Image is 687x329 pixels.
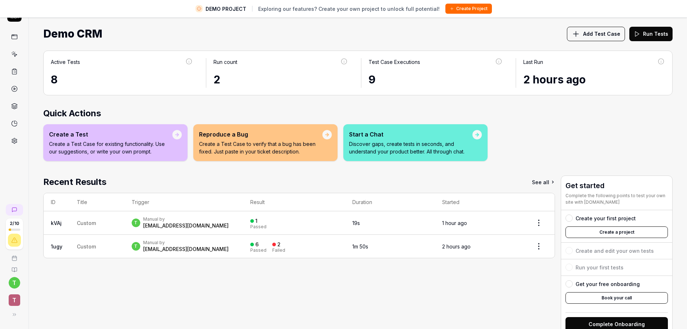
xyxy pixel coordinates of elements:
div: Complete the following points to test your own site with [DOMAIN_NAME] [565,192,668,205]
button: Create a project [565,226,668,238]
span: DEMO PROJECT [206,5,246,13]
a: New conversation [6,204,23,216]
div: Manual by [143,216,229,222]
div: 8 [51,72,193,88]
th: Result [243,193,345,211]
th: Started [435,193,523,211]
div: Get your free onboarding [576,280,640,288]
th: Title [70,193,124,211]
time: 1m 50s [352,243,368,250]
span: Custom [77,243,96,250]
th: Duration [345,193,435,211]
div: Manual by [143,240,229,246]
a: Documentation [3,261,26,273]
div: 6 [255,241,259,248]
a: kVAj [51,220,62,226]
time: 2 hours ago [523,73,586,86]
div: Passed [250,248,267,252]
div: Active Tests [51,58,80,66]
button: T [3,289,26,307]
div: Failed [272,248,285,252]
time: 2 hours ago [442,243,471,250]
span: 2 / 10 [10,221,19,226]
a: Book a call with us [3,250,26,261]
a: See all [532,176,555,189]
div: Start a Chat [349,130,472,139]
div: Test Case Executions [369,58,420,66]
div: [EMAIL_ADDRESS][DOMAIN_NAME] [143,222,229,229]
button: Run Tests [629,27,673,41]
button: Add Test Case [567,27,625,41]
span: t [132,242,140,251]
time: 19s [352,220,360,226]
h3: Get started [565,180,668,191]
button: Book your call [565,292,668,304]
button: Create Project [445,4,492,14]
div: [EMAIL_ADDRESS][DOMAIN_NAME] [143,246,229,253]
div: Reproduce a Bug [199,130,322,139]
p: Create a Test Case for existing functionality. Use our suggestions, or write your own prompt. [49,140,172,155]
button: t [9,277,20,289]
div: Run count [213,58,237,66]
p: Discover gaps, create tests in seconds, and understand your product better. All through chat. [349,140,472,155]
span: Add Test Case [583,30,620,38]
span: T [9,294,20,306]
th: Trigger [124,193,243,211]
span: Demo CRM [43,24,102,43]
span: Exploring our features? Create your own project to unlock full potential! [258,5,440,13]
span: t [132,218,140,227]
div: Create a Test [49,130,172,139]
a: 1ugy [51,243,62,250]
span: Custom [77,220,96,226]
div: Passed [250,225,267,229]
div: Create your first project [576,215,636,222]
div: 2 [213,72,348,88]
p: Create a Test Case to verify that a bug has been fixed. Just paste in your ticket description. [199,140,322,155]
h2: Recent Results [43,176,106,189]
div: 9 [369,72,503,88]
th: ID [44,193,70,211]
div: Last Run [523,58,543,66]
h2: Quick Actions [43,107,673,120]
div: 1 [255,218,257,224]
div: 2 [277,241,281,248]
time: 1 hour ago [442,220,467,226]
